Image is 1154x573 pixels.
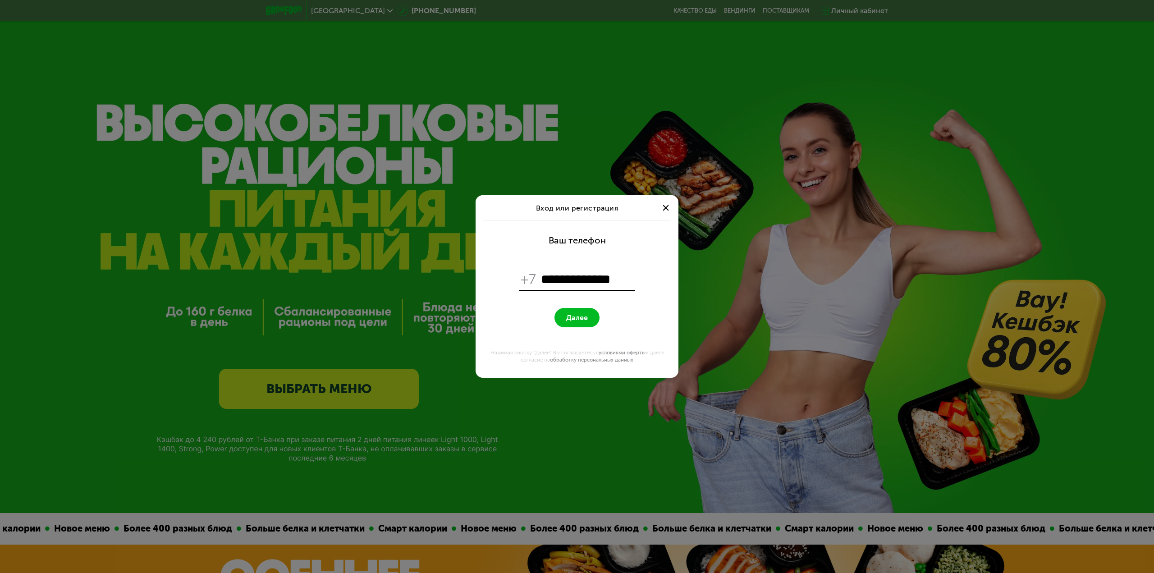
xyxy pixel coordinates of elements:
a: условиями оферты [599,349,646,356]
span: Вход или регистрация [536,204,618,212]
button: Далее [554,308,600,327]
a: обработку персональных данных [550,357,633,363]
span: Далее [566,313,588,322]
span: +7 [521,271,537,288]
div: Нажимая кнопку "Далее", Вы соглашаетесь с и даете согласие на [481,349,673,363]
div: Ваш телефон [549,235,606,246]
